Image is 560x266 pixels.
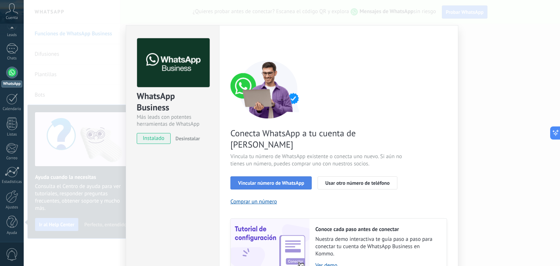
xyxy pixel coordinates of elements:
[6,16,18,20] span: Cuenta
[238,180,304,185] span: Vincular número de WhatsApp
[137,38,210,87] img: logo_main.png
[1,156,23,161] div: Correo
[230,198,277,205] button: Comprar un número
[230,60,307,118] img: connect number
[175,135,200,142] span: Desinstalar
[137,114,209,128] div: Más leads con potentes herramientas de WhatsApp
[1,107,23,112] div: Calendario
[137,90,209,114] div: WhatsApp Business
[315,236,439,258] span: Nuestra demo interactiva te guía paso a paso para conectar tu cuenta de WhatsApp Business en Kommo.
[1,132,23,137] div: Listas
[1,33,23,38] div: Leads
[1,180,23,184] div: Estadísticas
[1,56,23,61] div: Chats
[137,133,170,144] span: instalado
[230,128,404,150] span: Conecta WhatsApp a tu cuenta de [PERSON_NAME]
[230,153,404,168] span: Vincula tu número de WhatsApp existente o conecta uno nuevo. Si aún no tienes un número, puedes c...
[1,81,22,87] div: WhatsApp
[1,231,23,235] div: Ayuda
[230,176,312,189] button: Vincular número de WhatsApp
[325,180,389,185] span: Usar otro número de teléfono
[318,176,397,189] button: Usar otro número de teléfono
[1,205,23,210] div: Ajustes
[172,133,200,144] button: Desinstalar
[315,226,439,233] h2: Conoce cada paso antes de conectar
